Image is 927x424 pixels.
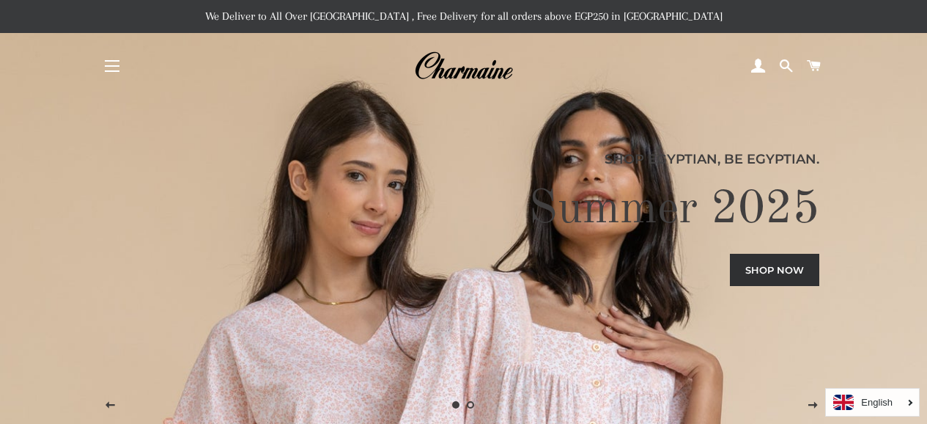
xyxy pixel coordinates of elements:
[108,180,819,239] h2: Summer 2025
[414,50,513,82] img: Charmaine Egypt
[730,254,819,286] a: Shop now
[92,387,128,424] button: Previous slide
[861,398,893,407] i: English
[449,398,464,412] a: Slide 1, current
[833,395,912,410] a: English
[464,398,479,412] a: Load slide 2
[108,149,819,169] p: Shop Egyptian, Be Egyptian.
[794,387,831,424] button: Next slide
